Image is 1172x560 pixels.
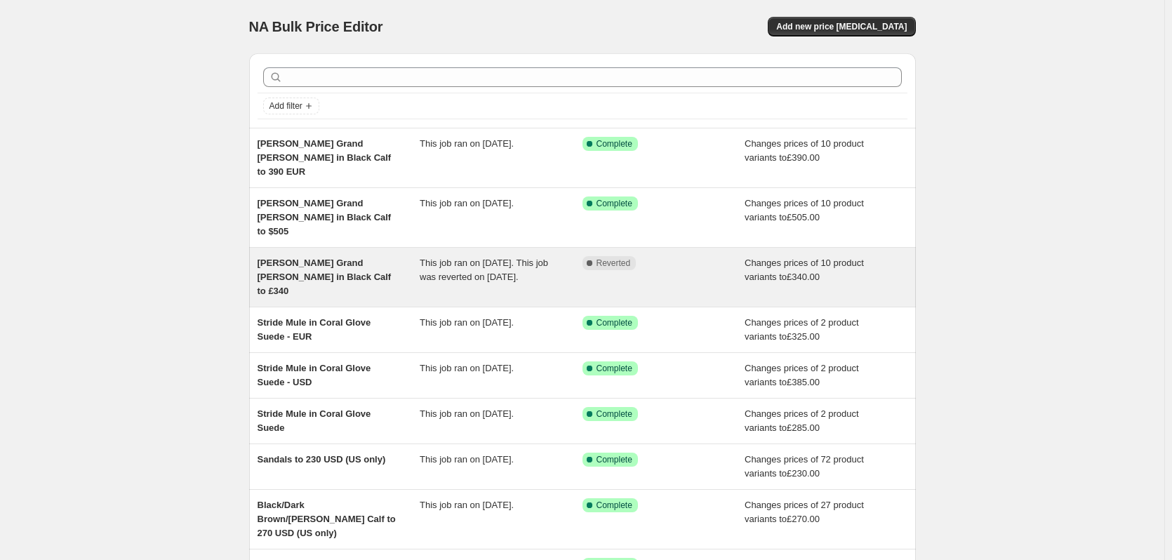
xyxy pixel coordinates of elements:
span: Changes prices of 2 product variants to [745,363,859,387]
span: This job ran on [DATE]. This job was reverted on [DATE]. [420,258,548,282]
span: £230.00 [787,468,820,479]
span: Changes prices of 10 product variants to [745,198,864,222]
span: Complete [597,363,632,374]
button: Add new price [MEDICAL_DATA] [768,17,915,36]
span: [PERSON_NAME] Grand [PERSON_NAME] in Black Calf to £340 [258,258,392,296]
button: Add filter [263,98,319,114]
span: [PERSON_NAME] Grand [PERSON_NAME] in Black Calf to 390 EUR [258,138,392,177]
span: This job ran on [DATE]. [420,317,514,328]
span: £325.00 [787,331,820,342]
span: This job ran on [DATE]. [420,500,514,510]
span: This job ran on [DATE]. [420,198,514,208]
span: Stride Mule in Coral Glove Suede - USD [258,363,371,387]
span: £385.00 [787,377,820,387]
span: Complete [597,317,632,328]
span: Add filter [269,100,302,112]
span: Complete [597,454,632,465]
span: Changes prices of 2 product variants to [745,317,859,342]
span: Complete [597,198,632,209]
span: Complete [597,138,632,149]
span: Complete [597,500,632,511]
span: £390.00 [787,152,820,163]
span: £505.00 [787,212,820,222]
span: Sandals to 230 USD (US only) [258,454,386,465]
span: Add new price [MEDICAL_DATA] [776,21,907,32]
span: Stride Mule in Coral Glove Suede - EUR [258,317,371,342]
span: This job ran on [DATE]. [420,408,514,419]
span: Changes prices of 27 product variants to [745,500,864,524]
span: Changes prices of 10 product variants to [745,138,864,163]
span: Complete [597,408,632,420]
span: This job ran on [DATE]. [420,138,514,149]
span: Changes prices of 72 product variants to [745,454,864,479]
span: Changes prices of 2 product variants to [745,408,859,433]
span: Reverted [597,258,631,269]
span: This job ran on [DATE]. [420,363,514,373]
span: Changes prices of 10 product variants to [745,258,864,282]
span: [PERSON_NAME] Grand [PERSON_NAME] in Black Calf to $505 [258,198,392,236]
span: £340.00 [787,272,820,282]
span: Black/Dark Brown/[PERSON_NAME] Calf to 270 USD (US only) [258,500,396,538]
span: Stride Mule in Coral Glove Suede [258,408,371,433]
span: This job ran on [DATE]. [420,454,514,465]
span: NA Bulk Price Editor [249,19,383,34]
span: £285.00 [787,422,820,433]
span: £270.00 [787,514,820,524]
